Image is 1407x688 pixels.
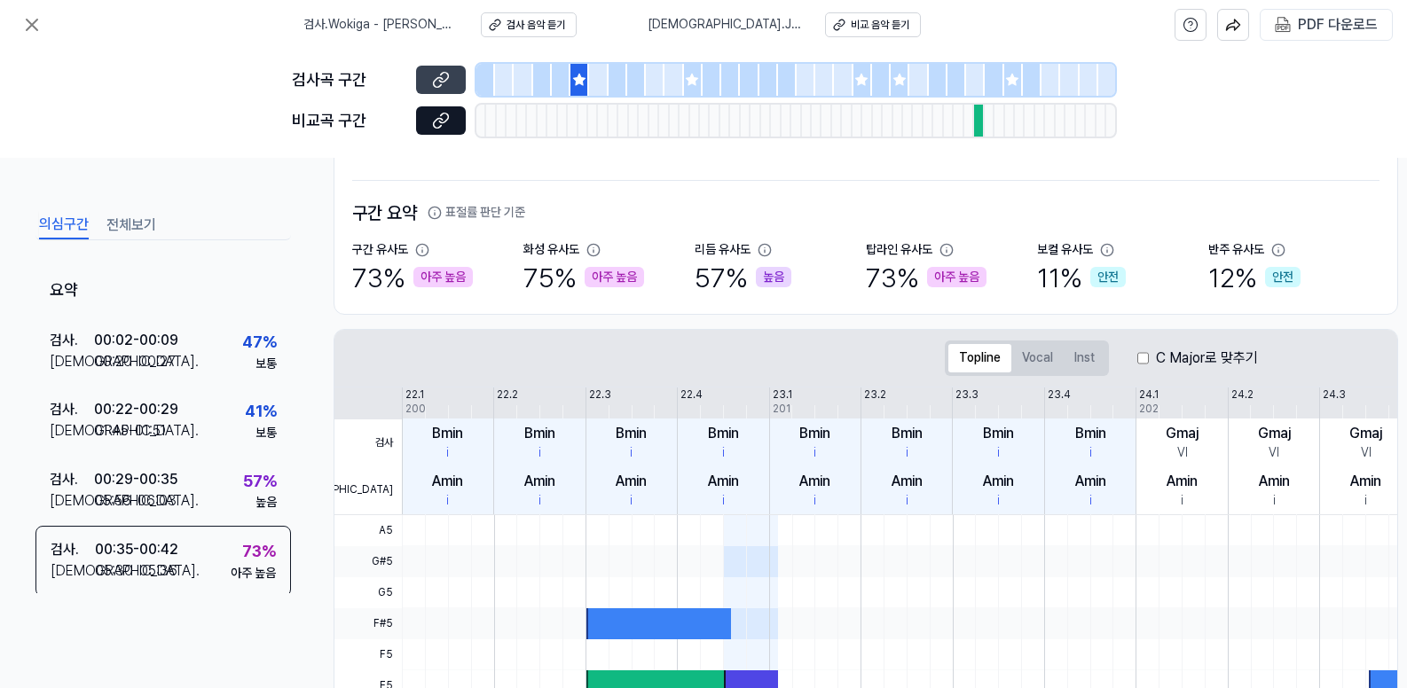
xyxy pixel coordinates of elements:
[1350,471,1381,492] div: Amin
[428,204,525,222] button: 표절률 판단 기준
[1361,444,1372,462] div: VI
[589,387,611,403] div: 22.3
[446,492,449,510] div: i
[814,492,816,510] div: i
[405,402,426,417] div: 200
[1037,241,1093,259] div: 보컬 유사도
[616,471,647,492] div: Amin
[352,199,1379,227] h2: 구간 요약
[242,330,277,356] div: 47 %
[50,330,94,351] div: 검사 .
[255,425,277,442] div: 보통
[892,423,923,444] div: Bmin
[983,423,1014,444] div: Bmin
[1265,267,1301,288] div: 안전
[50,420,94,442] div: [DEMOGRAPHIC_DATA] .
[756,267,791,288] div: 높음
[334,608,402,639] span: F#5
[722,444,725,462] div: i
[538,492,541,510] div: i
[35,265,291,317] div: 요약
[866,259,986,296] div: 73 %
[906,492,908,510] div: i
[50,469,94,490] div: 검사 .
[997,492,1000,510] div: i
[799,471,830,492] div: Amin
[94,351,176,372] div: 00:20 - 00:27
[292,67,405,93] div: 검사곡 구간
[352,259,473,296] div: 73 %
[1323,387,1346,403] div: 24.3
[1166,423,1199,444] div: Gmaj
[825,12,921,37] button: 비교 음악 듣기
[303,16,460,34] span: 검사 . Wokiga - [PERSON_NAME] (Official Lyric Video)
[1259,471,1290,492] div: Amin
[51,539,95,560] div: 검사 .
[1139,402,1159,417] div: 202
[851,18,909,33] div: 비교 음악 듣기
[1183,16,1199,34] svg: help
[814,444,816,462] div: i
[50,399,94,420] div: 검사 .
[432,423,463,444] div: Bmin
[695,241,751,259] div: 리듬 유사도
[773,402,790,417] div: 201
[1208,241,1264,259] div: 반주 유사도
[955,387,979,403] div: 23.3
[983,471,1014,492] div: Amin
[538,444,541,462] div: i
[1011,344,1064,372] button: Vocal
[481,12,577,37] button: 검사 음악 듣기
[722,492,725,510] div: i
[1167,471,1198,492] div: Amin
[1139,387,1159,403] div: 24.1
[523,241,579,259] div: 화성 유사도
[866,241,932,259] div: 탑라인 유사도
[773,387,792,403] div: 23.1
[524,423,555,444] div: Bmin
[245,399,277,425] div: 41 %
[1181,492,1183,510] div: i
[106,211,156,239] button: 전체보기
[708,423,739,444] div: Bmin
[292,108,405,134] div: 비교곡 구간
[695,259,791,296] div: 57 %
[927,267,986,288] div: 아주 높음
[94,330,178,351] div: 00:02 - 00:09
[1298,13,1378,36] div: PDF 다운로드
[1349,423,1382,444] div: Gmaj
[50,351,94,372] div: [DEMOGRAPHIC_DATA] .
[39,211,89,239] button: 의심구간
[906,444,908,462] div: i
[1225,17,1241,33] img: share
[243,469,277,495] div: 57 %
[413,267,473,288] div: 아주 높음
[1273,492,1276,510] div: i
[708,471,739,492] div: Amin
[1075,471,1106,492] div: Amin
[1089,444,1092,462] div: i
[630,492,633,510] div: i
[334,546,402,577] span: G#5
[1089,492,1092,510] div: i
[334,577,402,608] span: G5
[616,423,647,444] div: Bmin
[892,471,923,492] div: Amin
[242,539,276,565] div: 73 %
[1208,259,1301,296] div: 12 %
[1064,344,1105,372] button: Inst
[1090,267,1126,288] div: 안전
[948,344,1011,372] button: Topline
[51,560,95,582] div: [DEMOGRAPHIC_DATA] .
[507,18,565,33] div: 검사 음악 듣기
[94,399,178,420] div: 00:22 - 00:29
[524,471,555,492] div: Amin
[94,490,177,512] div: 05:56 - 06:03
[1364,492,1367,510] div: i
[95,560,177,582] div: 05:30 - 05:36
[1156,348,1258,369] label: C Major로 맞추기
[680,387,703,403] div: 22.4
[231,565,276,582] div: 아주 높음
